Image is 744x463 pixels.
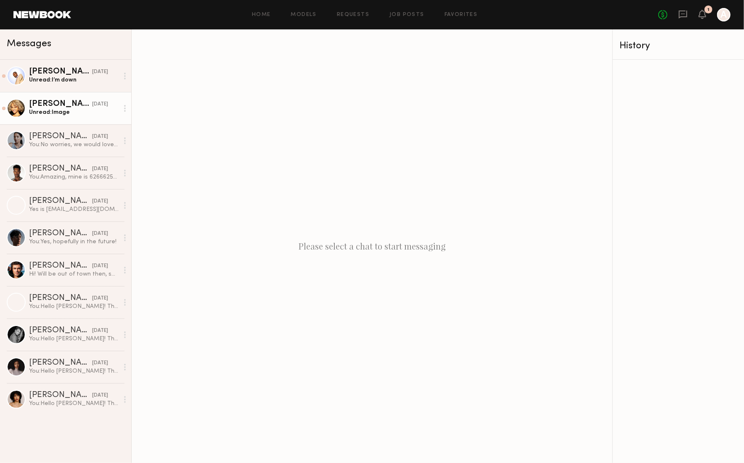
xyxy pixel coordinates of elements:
[29,270,119,278] div: Hi! Will be out of town then, sorry!
[29,400,119,408] div: You: Hello [PERSON_NAME]! This is [PERSON_NAME], the Head of Branding of the company Kraftgeek, w...
[29,238,119,246] div: You: Yes, hopefully in the future!
[389,12,424,18] a: Job Posts
[29,108,119,116] div: Unread: Image
[92,359,108,367] div: [DATE]
[7,39,51,49] span: Messages
[717,8,731,21] a: A
[29,132,92,141] div: [PERSON_NAME]
[29,262,92,270] div: [PERSON_NAME]
[92,133,108,141] div: [DATE]
[132,29,612,463] div: Please select a chat to start messaging
[29,68,92,76] div: [PERSON_NAME]
[29,141,119,149] div: You: No worries, we would love to book you for a future shoot sometime!
[337,12,369,18] a: Requests
[29,303,119,310] div: You: Hello [PERSON_NAME]! This is [PERSON_NAME], the Head of Branding of the company Kraftgeek, w...
[92,230,108,238] div: [DATE]
[92,295,108,303] div: [DATE]
[29,197,92,205] div: [PERSON_NAME]
[29,165,92,173] div: [PERSON_NAME]
[29,76,119,84] div: Unread: I’m down
[92,327,108,335] div: [DATE]
[445,12,478,18] a: Favorites
[620,41,737,51] div: History
[92,392,108,400] div: [DATE]
[92,165,108,173] div: [DATE]
[92,262,108,270] div: [DATE]
[29,294,92,303] div: [PERSON_NAME]
[29,205,119,213] div: Yes is [EMAIL_ADDRESS][DOMAIN_NAME]
[29,173,119,181] div: You: Amazing, mine is 6266625436! Will email out a day of schedule soon.
[252,12,271,18] a: Home
[29,359,92,367] div: [PERSON_NAME]
[29,335,119,343] div: You: Hello [PERSON_NAME]! This is [PERSON_NAME], the Head of Branding of the company Kraftgeek, w...
[29,367,119,375] div: You: Hello [PERSON_NAME]! This is [PERSON_NAME], the Head of Branding of the company Kraftgeek, w...
[92,100,108,108] div: [DATE]
[29,100,92,108] div: [PERSON_NAME]
[29,326,92,335] div: [PERSON_NAME]
[92,197,108,205] div: [DATE]
[29,229,92,238] div: [PERSON_NAME]
[707,8,710,12] div: 1
[92,68,108,76] div: [DATE]
[291,12,317,18] a: Models
[29,391,92,400] div: [PERSON_NAME]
